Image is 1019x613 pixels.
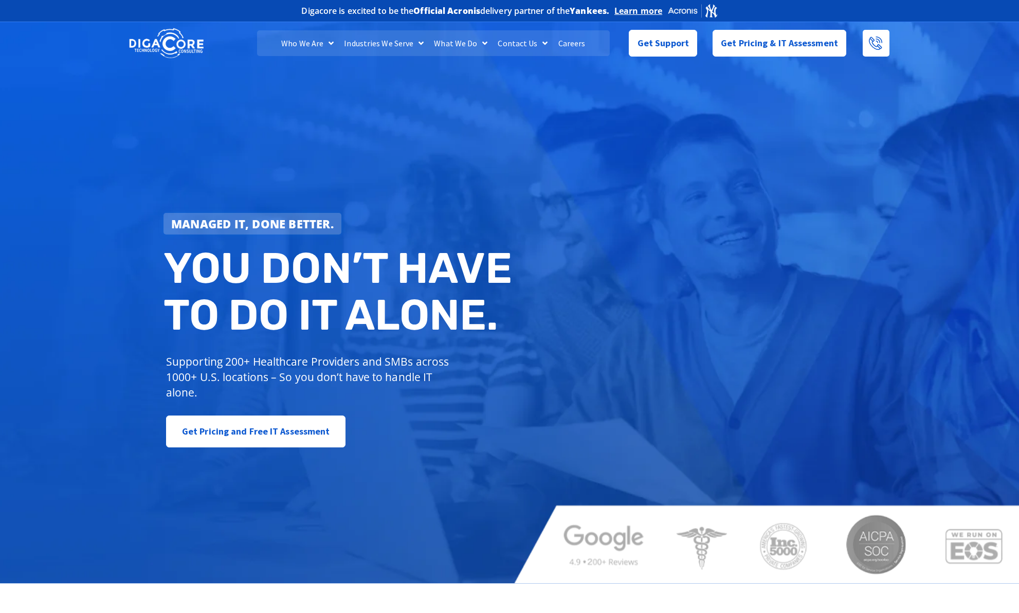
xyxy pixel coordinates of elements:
[182,421,330,442] span: Get Pricing and Free IT Assessment
[276,30,339,56] a: Who We Are
[429,30,493,56] a: What We Do
[713,30,846,57] a: Get Pricing & IT Assessment
[166,354,453,400] p: Supporting 200+ Healthcare Providers and SMBs across 1000+ U.S. locations – So you don’t have to ...
[166,416,345,447] a: Get Pricing and Free IT Assessment
[171,216,334,231] strong: Managed IT, done better.
[629,30,697,57] a: Get Support
[339,30,429,56] a: Industries We Serve
[413,5,480,16] b: Official Acronis
[493,30,553,56] a: Contact Us
[257,30,610,56] nav: Menu
[301,7,609,15] h2: Digacore is excited to be the delivery partner of the
[614,6,662,16] a: Learn more
[163,245,517,339] h2: You don’t have to do IT alone.
[163,213,341,235] a: Managed IT, done better.
[570,5,609,16] b: Yankees.
[129,27,204,60] img: DigaCore Technology Consulting
[553,30,591,56] a: Careers
[638,33,689,53] span: Get Support
[721,33,838,53] span: Get Pricing & IT Assessment
[667,3,718,18] img: Acronis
